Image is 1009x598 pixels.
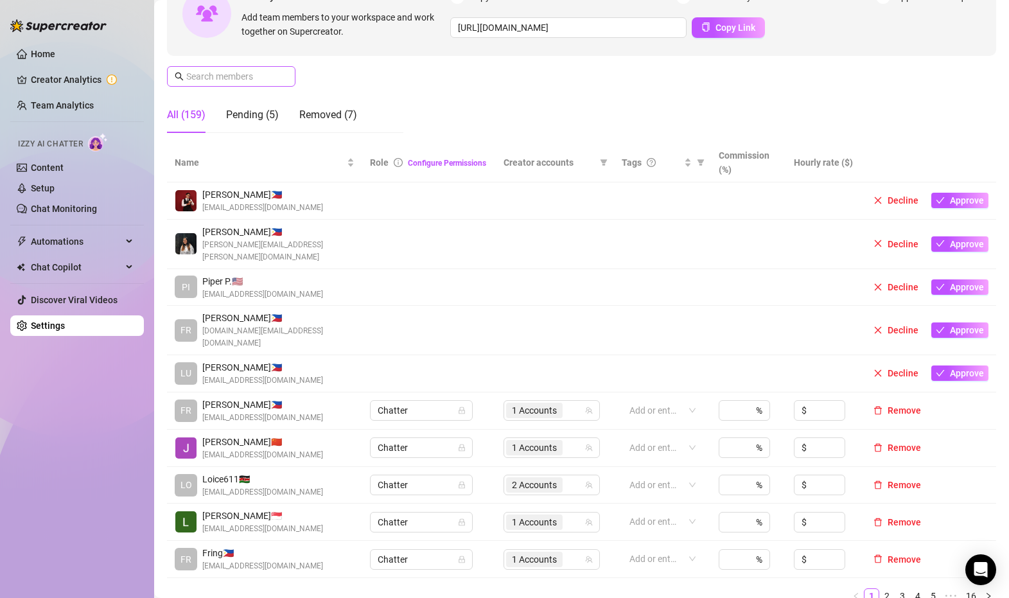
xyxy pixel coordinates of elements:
[868,193,924,208] button: Decline
[873,518,882,527] span: delete
[873,406,882,415] span: delete
[931,236,988,252] button: Approve
[950,368,984,378] span: Approve
[226,107,279,123] div: Pending (5)
[202,486,323,498] span: [EMAIL_ADDRESS][DOMAIN_NAME]
[950,195,984,206] span: Approve
[950,325,984,335] span: Approve
[888,405,921,416] span: Remove
[180,478,192,492] span: LO
[31,204,97,214] a: Chat Monitoring
[31,100,94,110] a: Team Analytics
[701,22,710,31] span: copy
[597,153,610,172] span: filter
[202,225,355,239] span: [PERSON_NAME] 🇵🇭
[167,143,362,182] th: Name
[888,195,918,206] span: Decline
[299,107,357,123] div: Removed (7)
[694,153,707,172] span: filter
[868,279,924,295] button: Decline
[868,365,924,381] button: Decline
[888,325,918,335] span: Decline
[458,481,466,489] span: lock
[868,440,926,455] button: Remove
[888,517,921,527] span: Remove
[202,523,323,535] span: [EMAIL_ADDRESS][DOMAIN_NAME]
[180,552,191,567] span: FR
[31,183,55,193] a: Setup
[585,444,593,452] span: team
[512,441,557,455] span: 1 Accounts
[202,188,323,202] span: [PERSON_NAME] 🇵🇭
[202,435,323,449] span: [PERSON_NAME] 🇨🇳
[31,231,122,252] span: Automations
[202,412,323,424] span: [EMAIL_ADDRESS][DOMAIN_NAME]
[202,449,323,461] span: [EMAIL_ADDRESS][DOMAIN_NAME]
[936,196,945,205] span: check
[873,326,882,335] span: close
[202,239,355,263] span: [PERSON_NAME][EMAIL_ADDRESS][PERSON_NAME][DOMAIN_NAME]
[202,472,323,486] span: Loice611 🇰🇪
[241,10,445,39] span: Add team members to your workspace and work together on Supercreator.
[175,511,197,532] img: Leila Ysabelle Toyugon
[378,550,465,569] span: Chatter
[202,546,323,560] span: Fring 🇵🇭
[888,282,918,292] span: Decline
[458,407,466,414] span: lock
[585,407,593,414] span: team
[873,283,882,292] span: close
[931,279,988,295] button: Approve
[512,478,557,492] span: 2 Accounts
[31,295,118,305] a: Discover Viral Videos
[873,443,882,452] span: delete
[506,477,563,493] span: 2 Accounts
[873,196,882,205] span: close
[182,280,190,294] span: PI
[868,552,926,567] button: Remove
[378,513,465,532] span: Chatter
[506,403,563,418] span: 1 Accounts
[31,321,65,331] a: Settings
[873,369,882,378] span: close
[202,398,323,412] span: [PERSON_NAME] 🇵🇭
[931,322,988,338] button: Approve
[585,481,593,489] span: team
[31,49,55,59] a: Home
[458,556,466,563] span: lock
[458,444,466,452] span: lock
[585,518,593,526] span: team
[458,518,466,526] span: lock
[180,323,191,337] span: FR
[202,274,323,288] span: Piper P. 🇺🇸
[167,107,206,123] div: All (159)
[936,283,945,292] span: check
[180,366,191,380] span: LU
[175,233,197,254] img: Rejane Mae Lanuza
[202,509,323,523] span: [PERSON_NAME] 🇸🇬
[175,155,344,170] span: Name
[931,193,988,208] button: Approve
[512,515,557,529] span: 1 Accounts
[873,239,882,248] span: close
[378,438,465,457] span: Chatter
[186,69,277,84] input: Search members
[506,514,563,530] span: 1 Accounts
[378,475,465,495] span: Chatter
[512,552,557,567] span: 1 Accounts
[888,443,921,453] span: Remove
[647,158,656,167] span: question-circle
[868,322,924,338] button: Decline
[965,554,996,585] div: Open Intercom Messenger
[202,311,355,325] span: [PERSON_NAME] 🇵🇭
[585,556,593,563] span: team
[936,326,945,335] span: check
[715,22,755,33] span: Copy Link
[31,163,64,173] a: Content
[873,480,882,489] span: delete
[378,401,465,420] span: Chatter
[180,403,191,418] span: FR
[936,239,945,248] span: check
[950,239,984,249] span: Approve
[88,133,108,152] img: AI Chatter
[202,560,323,572] span: [EMAIL_ADDRESS][DOMAIN_NAME]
